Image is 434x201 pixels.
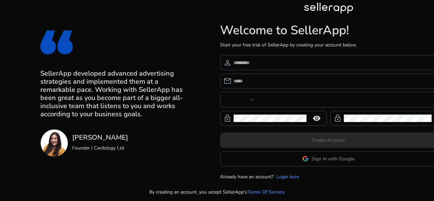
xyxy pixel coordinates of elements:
span: lock [334,114,342,122]
p: Already have an account? [220,173,274,180]
mat-icon: remove_red_eye [309,114,325,122]
span: lock [223,114,232,122]
h3: SellerApp developed advanced advertising strategies and implemented them at a remarkable pace. Wo... [40,69,185,118]
p: Founder | Cardology Ltd [72,144,128,152]
span: person [223,59,232,67]
a: Login here [276,173,299,180]
a: Terms Of Service [247,188,285,196]
span: email [223,77,232,85]
h3: [PERSON_NAME] [72,134,128,142]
